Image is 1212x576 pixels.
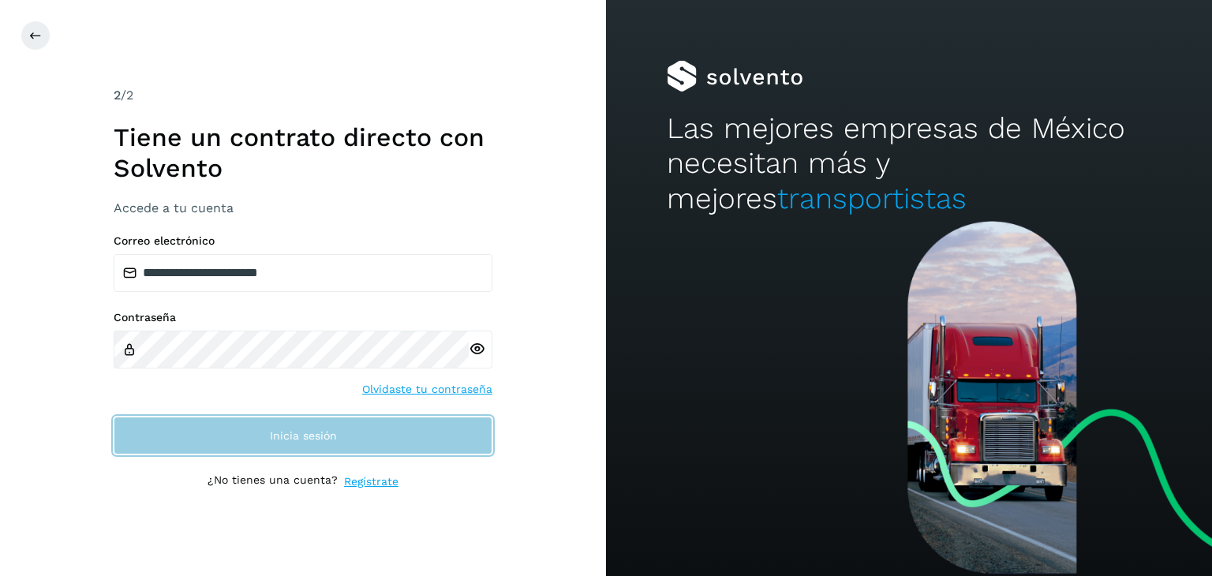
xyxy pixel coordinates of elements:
span: Inicia sesión [270,430,337,441]
h3: Accede a tu cuenta [114,200,492,215]
span: 2 [114,88,121,103]
button: Inicia sesión [114,417,492,454]
a: Regístrate [344,473,398,490]
div: /2 [114,86,492,105]
span: transportistas [777,181,967,215]
h2: Las mejores empresas de México necesitan más y mejores [667,111,1151,216]
a: Olvidaste tu contraseña [362,381,492,398]
label: Correo electrónico [114,234,492,248]
h1: Tiene un contrato directo con Solvento [114,122,492,183]
p: ¿No tienes una cuenta? [208,473,338,490]
label: Contraseña [114,311,492,324]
